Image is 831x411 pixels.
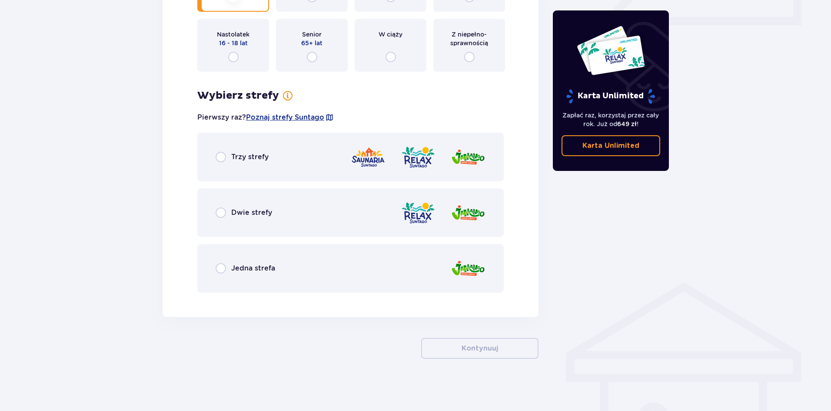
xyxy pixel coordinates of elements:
a: Karta Unlimited [562,135,661,156]
p: Z niepełno­sprawnością [441,30,497,47]
img: zone logo [401,200,435,225]
p: Karta Unlimited [582,141,639,150]
span: 649 zł [617,120,637,127]
img: zone logo [401,145,435,170]
p: 65+ lat [301,39,322,47]
button: Kontynuuj [421,338,538,359]
a: Poznaj strefy Suntago [246,113,324,122]
p: Nastolatek [217,30,249,39]
img: zone logo [451,145,485,170]
p: Zapłać raz, korzystaj przez cały rok. Już od ! [562,111,661,128]
p: Dwie strefy [231,208,272,217]
p: 16 - 18 lat [219,39,248,47]
p: Karta Unlimited [565,89,656,104]
p: Senior [302,30,322,39]
img: zone logo [451,256,485,281]
p: Wybierz strefy [197,89,279,102]
p: Pierwszy raz? [197,113,334,122]
p: Trzy strefy [231,152,269,162]
img: zone logo [351,145,386,170]
p: Jedna strefa [231,264,275,273]
p: Kontynuuj [462,344,498,353]
img: zone logo [451,200,485,225]
p: W ciąży [379,30,402,39]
